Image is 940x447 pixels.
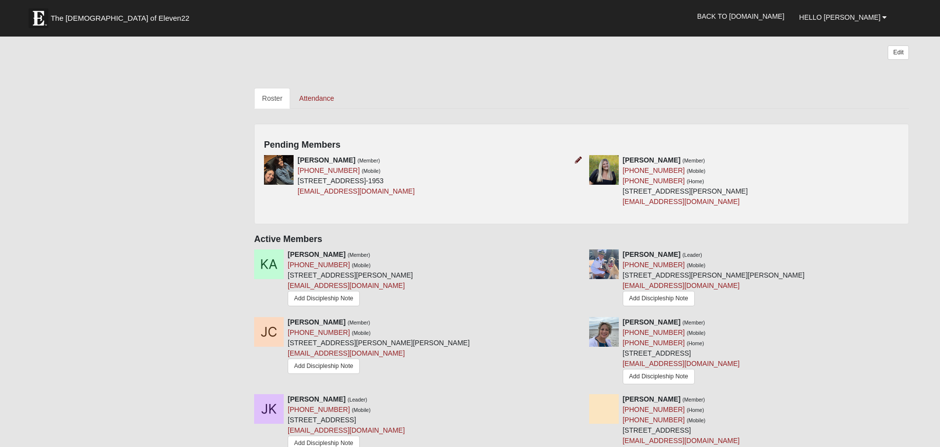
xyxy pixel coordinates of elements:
[623,318,680,326] strong: [PERSON_NAME]
[288,291,360,306] a: Add Discipleship Note
[288,250,345,258] strong: [PERSON_NAME]
[288,261,350,269] a: [PHONE_NUMBER]
[288,249,413,309] div: [STREET_ADDRESS][PERSON_NAME]
[347,397,367,403] small: (Leader)
[288,395,345,403] strong: [PERSON_NAME]
[623,406,685,413] a: [PHONE_NUMBER]
[298,155,414,197] div: [STREET_ADDRESS]-1953
[623,250,680,258] strong: [PERSON_NAME]
[623,156,680,164] strong: [PERSON_NAME]
[288,359,360,374] a: Add Discipleship Note
[288,317,470,378] div: [STREET_ADDRESS][PERSON_NAME][PERSON_NAME]
[29,8,48,28] img: Eleven22 logo
[623,369,695,384] a: Add Discipleship Note
[687,407,704,413] small: (Home)
[347,320,370,325] small: (Member)
[623,155,748,207] div: [STREET_ADDRESS][PERSON_NAME]
[687,168,706,174] small: (Mobile)
[623,261,685,269] a: [PHONE_NUMBER]
[623,291,695,306] a: Add Discipleship Note
[623,166,685,174] a: [PHONE_NUMBER]
[288,349,405,357] a: [EMAIL_ADDRESS][DOMAIN_NAME]
[623,360,740,367] a: [EMAIL_ADDRESS][DOMAIN_NAME]
[623,339,685,347] a: [PHONE_NUMBER]
[623,317,740,387] div: [STREET_ADDRESS]
[623,416,685,424] a: [PHONE_NUMBER]
[352,262,371,268] small: (Mobile)
[298,187,414,195] a: [EMAIL_ADDRESS][DOMAIN_NAME]
[687,417,706,423] small: (Mobile)
[623,177,685,185] a: [PHONE_NUMBER]
[623,249,805,310] div: [STREET_ADDRESS][PERSON_NAME][PERSON_NAME]
[682,397,705,403] small: (Member)
[362,168,380,174] small: (Mobile)
[623,395,680,403] strong: [PERSON_NAME]
[888,45,909,60] a: Edit
[298,156,355,164] strong: [PERSON_NAME]
[291,88,342,109] a: Attendance
[682,252,702,258] small: (Leader)
[51,13,189,23] span: The [DEMOGRAPHIC_DATA] of Eleven22
[254,234,909,245] h4: Active Members
[623,198,740,205] a: [EMAIL_ADDRESS][DOMAIN_NAME]
[357,158,380,163] small: (Member)
[792,5,895,30] a: Hello [PERSON_NAME]
[687,330,706,336] small: (Mobile)
[623,282,740,289] a: [EMAIL_ADDRESS][DOMAIN_NAME]
[288,318,345,326] strong: [PERSON_NAME]
[288,282,405,289] a: [EMAIL_ADDRESS][DOMAIN_NAME]
[799,13,881,21] span: Hello [PERSON_NAME]
[288,406,350,413] a: [PHONE_NUMBER]
[352,330,371,336] small: (Mobile)
[682,158,705,163] small: (Member)
[352,407,371,413] small: (Mobile)
[288,328,350,336] a: [PHONE_NUMBER]
[288,426,405,434] a: [EMAIL_ADDRESS][DOMAIN_NAME]
[687,178,704,184] small: (Home)
[690,4,792,29] a: Back to [DOMAIN_NAME]
[254,88,290,109] a: Roster
[298,166,360,174] a: [PHONE_NUMBER]
[24,3,221,28] a: The [DEMOGRAPHIC_DATA] of Eleven22
[347,252,370,258] small: (Member)
[623,328,685,336] a: [PHONE_NUMBER]
[682,320,705,325] small: (Member)
[687,340,704,346] small: (Home)
[264,140,899,151] h4: Pending Members
[687,262,706,268] small: (Mobile)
